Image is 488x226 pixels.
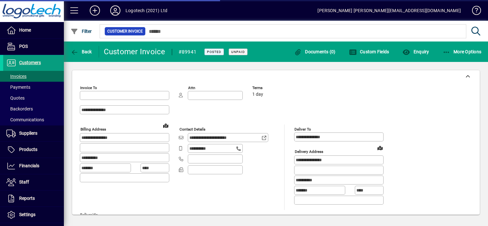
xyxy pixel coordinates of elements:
[347,46,391,57] button: Custom Fields
[19,131,37,136] span: Suppliers
[3,142,64,158] a: Products
[3,191,64,207] a: Reports
[85,5,105,16] button: Add
[3,82,64,93] a: Payments
[3,125,64,141] a: Suppliers
[19,27,31,33] span: Home
[64,46,99,57] app-page-header-button: Back
[3,39,64,55] a: POS
[294,49,336,54] span: Documents (0)
[80,86,97,90] mat-label: Invoice To
[71,29,92,34] span: Filter
[317,5,461,16] div: [PERSON_NAME] [PERSON_NAME][EMAIL_ADDRESS][DOMAIN_NAME]
[19,212,35,217] span: Settings
[6,74,27,79] span: Invoices
[3,114,64,125] a: Communications
[293,46,337,57] button: Documents (0)
[19,44,28,49] span: POS
[107,28,143,34] span: Customer Invoice
[6,106,33,111] span: Backorders
[105,5,126,16] button: Profile
[69,46,94,57] button: Back
[3,207,64,223] a: Settings
[19,163,39,168] span: Financials
[19,147,37,152] span: Products
[252,86,291,90] span: Terms
[6,95,25,101] span: Quotes
[3,158,64,174] a: Financials
[349,49,389,54] span: Custom Fields
[6,85,30,90] span: Payments
[179,47,197,57] div: #89941
[231,50,245,54] span: Unpaid
[3,174,64,190] a: Staff
[188,86,195,90] mat-label: Attn
[126,5,167,16] div: Logotech (2021) Ltd
[401,46,431,57] button: Enquiry
[467,1,480,22] a: Knowledge Base
[3,93,64,103] a: Quotes
[161,120,171,131] a: View on map
[80,212,98,217] mat-label: Deliver via
[3,22,64,38] a: Home
[443,49,482,54] span: More Options
[71,49,92,54] span: Back
[104,47,165,57] div: Customer Invoice
[19,60,41,65] span: Customers
[69,26,94,37] button: Filter
[3,71,64,82] a: Invoices
[19,196,35,201] span: Reports
[3,103,64,114] a: Backorders
[6,117,44,122] span: Communications
[294,127,311,132] mat-label: Deliver To
[19,179,29,185] span: Staff
[207,50,221,54] span: Posted
[402,49,429,54] span: Enquiry
[252,92,263,97] span: 1 day
[375,143,385,153] a: View on map
[441,46,483,57] button: More Options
